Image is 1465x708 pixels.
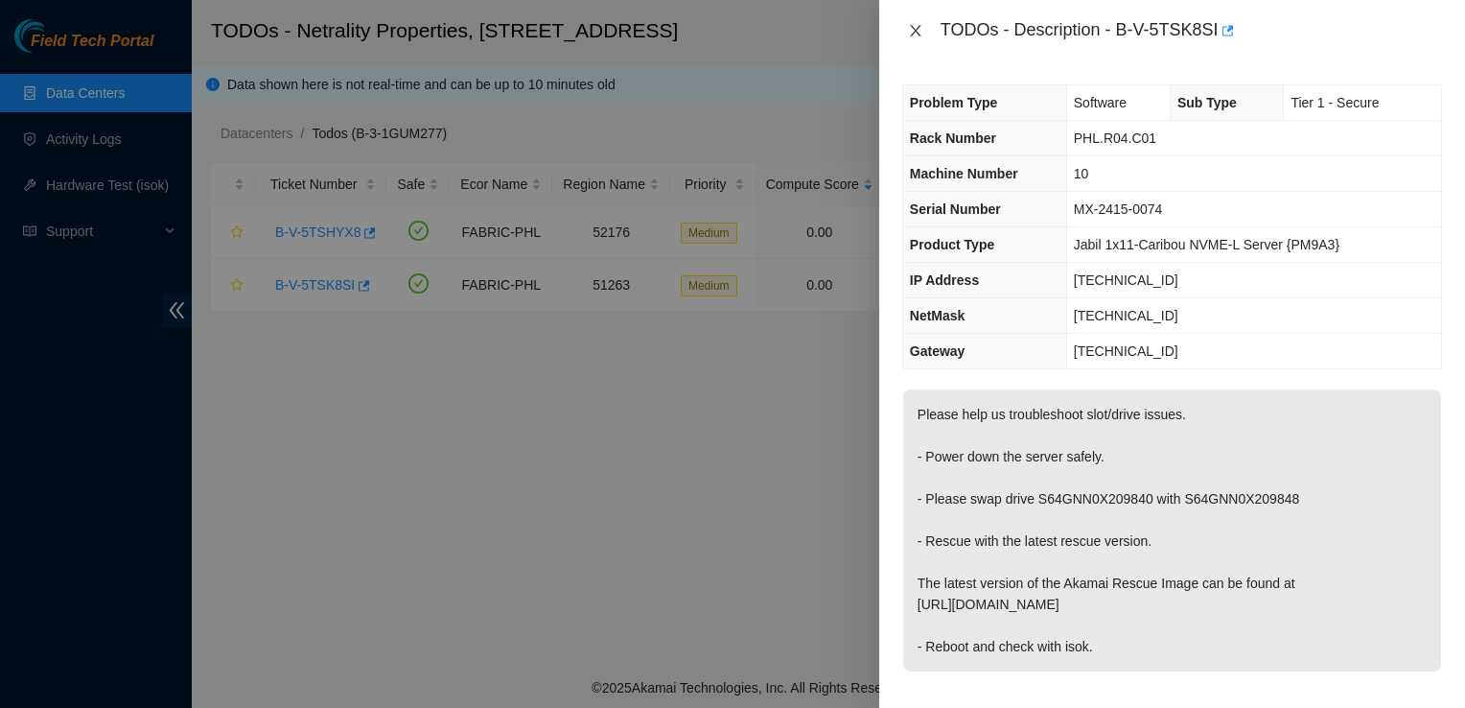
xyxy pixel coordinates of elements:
[1074,272,1178,288] span: [TECHNICAL_ID]
[910,237,994,252] span: Product Type
[908,23,923,38] span: close
[902,22,929,40] button: Close
[910,272,979,288] span: IP Address
[910,95,998,110] span: Problem Type
[910,343,965,359] span: Gateway
[910,166,1018,181] span: Machine Number
[1074,130,1156,146] span: PHL.R04.C01
[1291,95,1379,110] span: Tier 1 - Secure
[910,130,996,146] span: Rack Number
[1074,166,1089,181] span: 10
[903,389,1441,672] p: Please help us troubleshoot slot/drive issues. - Power down the server safely. - Please swap driv...
[1074,308,1178,323] span: [TECHNICAL_ID]
[1074,95,1127,110] span: Software
[1177,95,1237,110] span: Sub Type
[941,15,1442,46] div: TODOs - Description - B-V-5TSK8SI
[910,201,1001,217] span: Serial Number
[910,308,965,323] span: NetMask
[1074,343,1178,359] span: [TECHNICAL_ID]
[1074,201,1163,217] span: MX-2415-0074
[1074,237,1339,252] span: Jabil 1x11-Caribou NVME-L Server {PM9A3}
